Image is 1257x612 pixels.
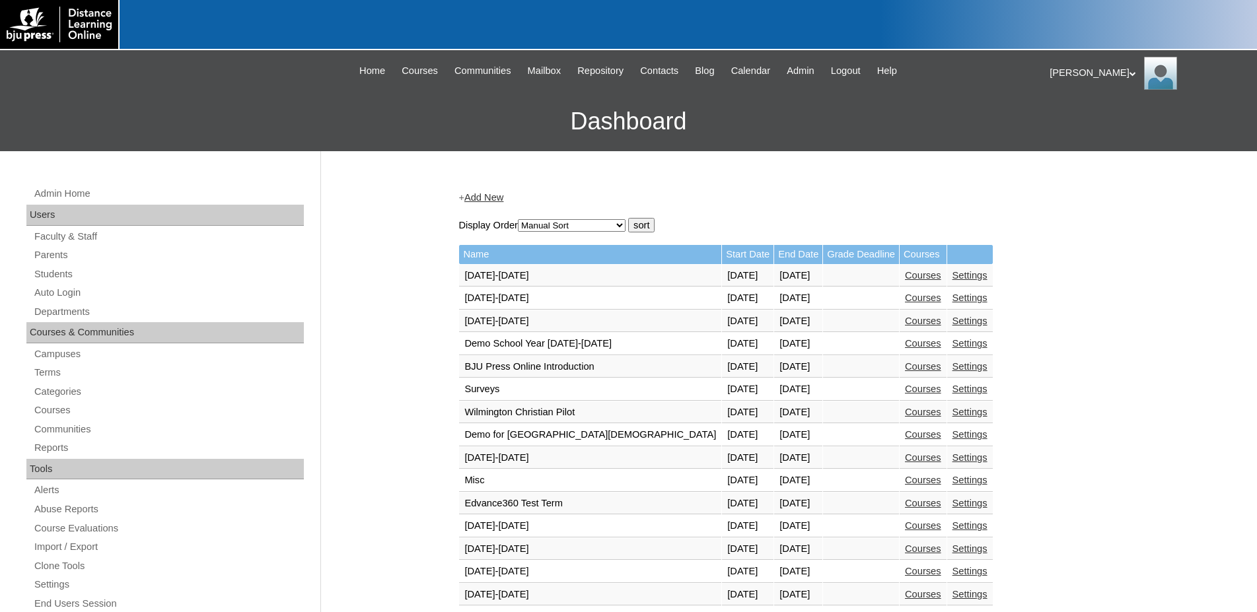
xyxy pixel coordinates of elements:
[577,63,624,79] span: Repository
[528,63,561,79] span: Mailbox
[774,310,822,333] td: [DATE]
[722,515,773,537] td: [DATE]
[877,63,897,79] span: Help
[722,469,773,492] td: [DATE]
[774,333,822,355] td: [DATE]
[905,520,941,531] a: Courses
[952,589,988,599] a: Settings
[774,515,822,537] td: [DATE]
[33,228,304,245] a: Faculty & Staff
[395,63,445,79] a: Courses
[722,561,773,583] td: [DATE]
[905,292,941,303] a: Courses
[33,247,304,263] a: Parents
[905,566,941,576] a: Courses
[905,316,941,326] a: Courses
[787,63,814,79] span: Admin
[774,245,822,264] td: End Date
[33,501,304,518] a: Abuse Reports
[33,482,304,498] a: Alerts
[823,245,899,264] td: Grade Deadline
[952,270,988,281] a: Settings
[26,205,304,226] div: Users
[33,595,304,612] a: End Users Session
[774,265,822,287] td: [DATE]
[459,287,721,310] td: [DATE]-[DATE]
[33,186,304,202] a: Admin Home
[905,384,941,394] a: Courses
[459,447,721,469] td: [DATE]-[DATE]
[905,589,941,599] a: Courses
[952,338,988,349] a: Settings
[774,378,822,401] td: [DATE]
[952,475,988,485] a: Settings
[774,401,822,424] td: [DATE]
[7,92,1250,151] h3: Dashboard
[33,285,304,301] a: Auto Login
[459,469,721,492] td: Misc
[459,401,721,424] td: Wilmington Christian Pilot
[731,63,770,79] span: Calendar
[831,63,861,79] span: Logout
[722,333,773,355] td: [DATE]
[905,452,941,463] a: Courses
[952,384,988,394] a: Settings
[33,558,304,574] a: Clone Tools
[952,361,988,372] a: Settings
[459,561,721,583] td: [DATE]-[DATE]
[774,469,822,492] td: [DATE]
[774,561,822,583] td: [DATE]
[905,475,941,485] a: Courses
[952,292,988,303] a: Settings
[26,322,304,343] div: Courses & Communities
[722,401,773,424] td: [DATE]
[722,447,773,469] td: [DATE]
[905,338,941,349] a: Courses
[725,63,777,79] a: Calendar
[459,424,721,446] td: Demo for [GEOGRAPHIC_DATA][DEMOGRAPHIC_DATA]
[459,584,721,606] td: [DATE]-[DATE]
[459,515,721,537] td: [DATE]-[DATE]
[952,316,988,326] a: Settings
[952,429,988,440] a: Settings
[33,539,304,555] a: Import / Export
[905,361,941,372] a: Courses
[459,310,721,333] td: [DATE]-[DATE]
[952,543,988,554] a: Settings
[905,543,941,554] a: Courses
[33,266,304,283] a: Students
[722,265,773,287] td: [DATE]
[722,356,773,378] td: [DATE]
[33,364,304,381] a: Terms
[521,63,568,79] a: Mailbox
[952,498,988,508] a: Settings
[458,191,1112,205] div: +
[464,192,503,203] a: Add New
[448,63,518,79] a: Communities
[871,63,904,79] a: Help
[774,356,822,378] td: [DATE]
[459,245,721,264] td: Name
[774,584,822,606] td: [DATE]
[905,407,941,417] a: Courses
[359,63,385,79] span: Home
[33,402,304,419] a: Courses
[459,333,721,355] td: Demo School Year [DATE]-[DATE]
[774,287,822,310] td: [DATE]
[459,493,721,515] td: Edvance360 Test Term
[774,493,822,515] td: [DATE]
[952,452,988,463] a: Settings
[402,63,438,79] span: Courses
[774,538,822,561] td: [DATE]
[571,63,630,79] a: Repository
[459,265,721,287] td: [DATE]-[DATE]
[774,447,822,469] td: [DATE]
[695,63,714,79] span: Blog
[459,378,721,401] td: Surveys
[640,63,678,79] span: Contacts
[1050,57,1244,90] div: [PERSON_NAME]
[7,7,112,42] img: logo-white.png
[33,346,304,362] a: Campuses
[824,63,867,79] a: Logout
[722,245,773,264] td: Start Date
